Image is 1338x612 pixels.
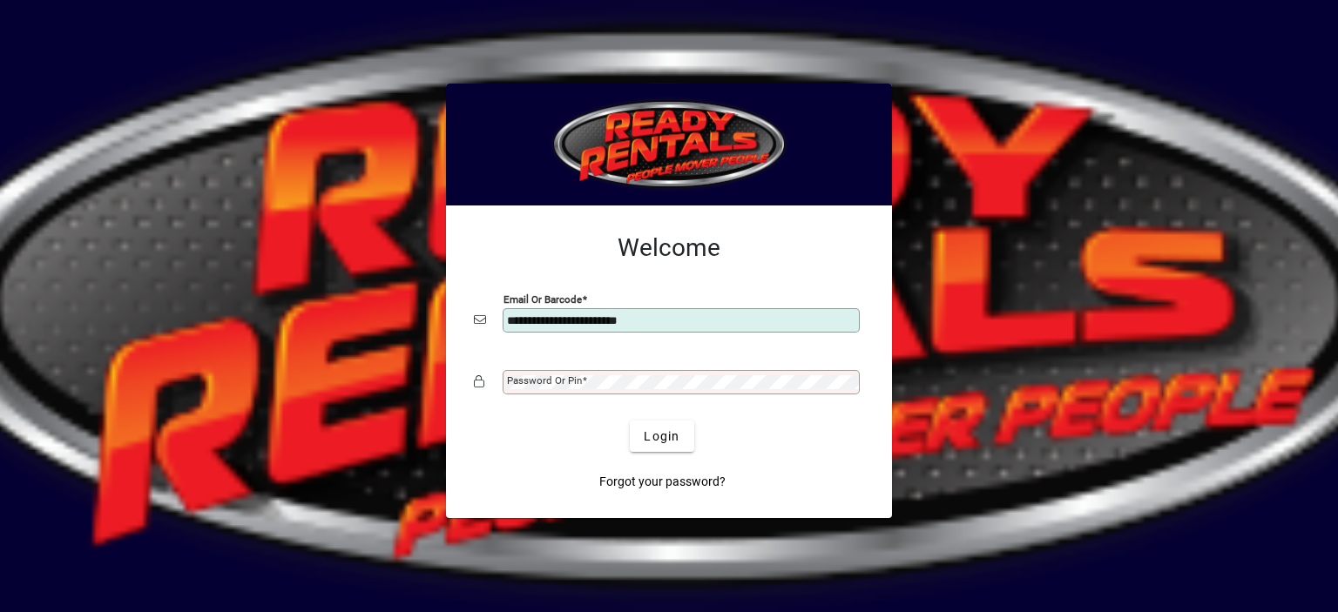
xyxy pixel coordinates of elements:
[503,293,582,306] mat-label: Email or Barcode
[474,233,864,263] h2: Welcome
[507,374,582,387] mat-label: Password or Pin
[599,473,726,491] span: Forgot your password?
[592,466,733,497] a: Forgot your password?
[644,427,679,446] span: Login
[630,420,693,452] button: Login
